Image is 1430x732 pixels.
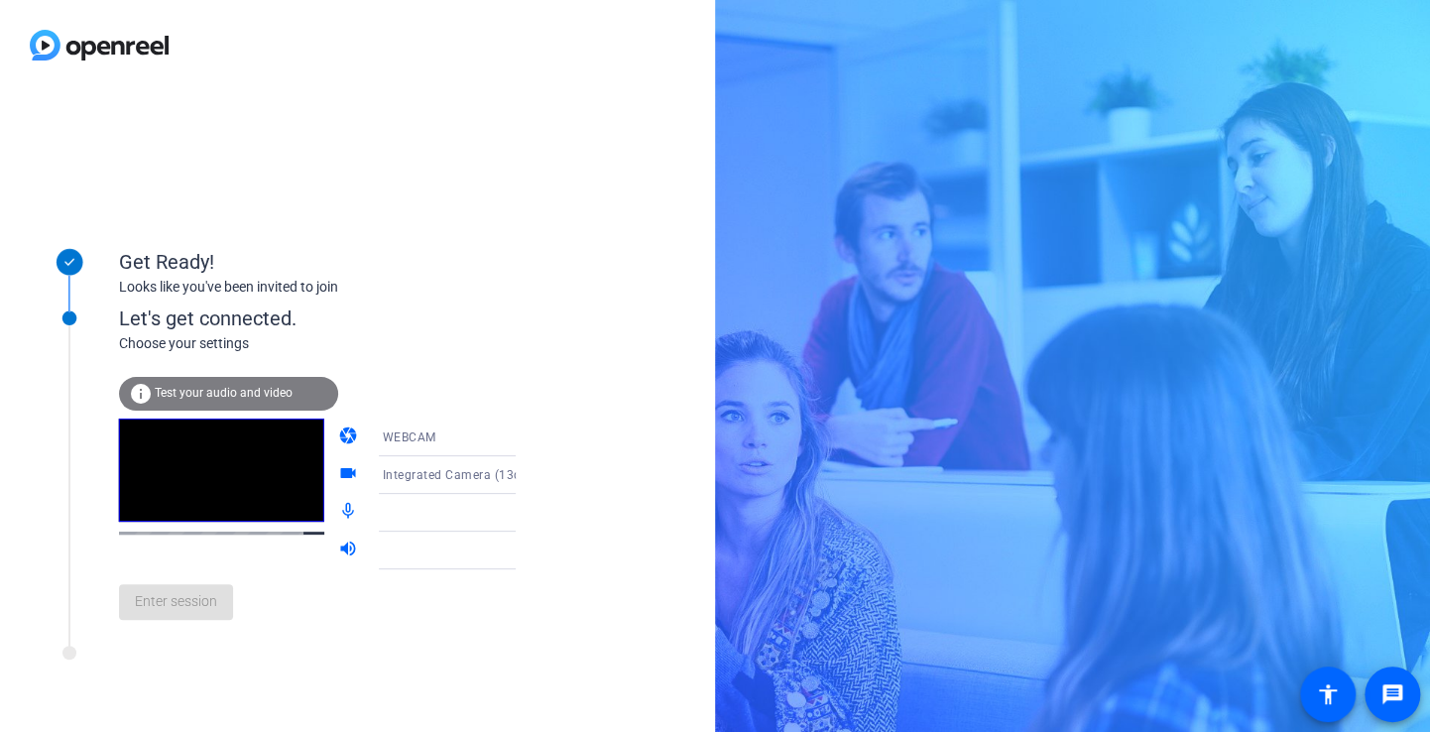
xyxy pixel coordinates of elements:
mat-icon: mic_none [338,501,362,525]
mat-icon: accessibility [1316,682,1340,706]
mat-icon: volume_up [338,539,362,562]
div: Looks like you've been invited to join [119,277,516,298]
mat-icon: message [1380,682,1404,706]
mat-icon: videocam [338,463,362,487]
span: Test your audio and video [155,386,293,400]
div: Get Ready! [119,247,516,277]
span: WEBCAM [383,430,436,444]
div: Choose your settings [119,333,556,354]
div: Let's get connected. [119,304,556,333]
mat-icon: camera [338,426,362,449]
span: Integrated Camera (13d3:5406) [383,466,567,482]
mat-icon: info [129,382,153,406]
